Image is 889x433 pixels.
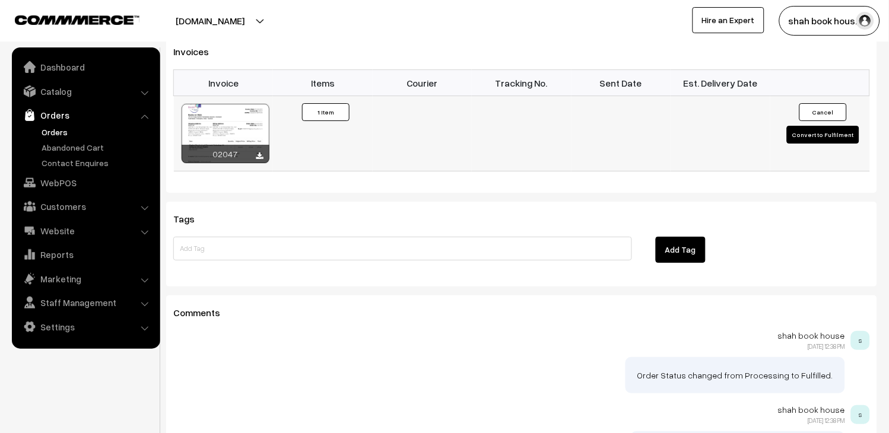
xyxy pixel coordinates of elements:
[656,237,706,263] button: Add Tag
[15,12,119,26] a: COMMMERCE
[472,70,571,96] th: Tracking No.
[173,237,632,260] input: Add Tag
[15,268,156,289] a: Marketing
[779,6,880,36] button: shah book hous…
[693,7,764,33] a: Hire an Expert
[851,331,870,350] span: s
[15,220,156,241] a: Website
[15,15,139,24] img: COMMMERCE
[15,196,156,217] a: Customers
[671,70,770,96] th: Est. Delivery Date
[15,244,156,265] a: Reports
[173,331,845,340] p: shah book house
[15,172,156,193] a: WebPOS
[39,157,156,169] a: Contact Enquires
[173,405,845,415] p: shah book house
[851,405,870,424] span: s
[808,342,845,350] span: [DATE] 12:38 PM
[39,126,156,138] a: Orders
[173,307,234,319] span: Comments
[15,104,156,126] a: Orders
[15,56,156,78] a: Dashboard
[15,316,156,338] a: Settings
[799,103,847,121] button: Cancel
[134,6,286,36] button: [DOMAIN_NAME]
[273,70,373,96] th: Items
[182,145,269,163] div: 02047
[373,70,472,96] th: Courier
[302,103,350,121] button: 1 Item
[571,70,671,96] th: Sent Date
[174,70,274,96] th: Invoice
[173,46,223,58] span: Invoices
[787,126,859,144] button: Convert to Fulfilment
[808,416,845,424] span: [DATE] 12:38 PM
[15,292,156,313] a: Staff Management
[15,81,156,102] a: Catalog
[173,213,209,225] span: Tags
[39,141,156,154] a: Abandoned Cart
[856,12,874,30] img: user
[637,369,833,381] p: Order Status changed from Processing to Fulfilled.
